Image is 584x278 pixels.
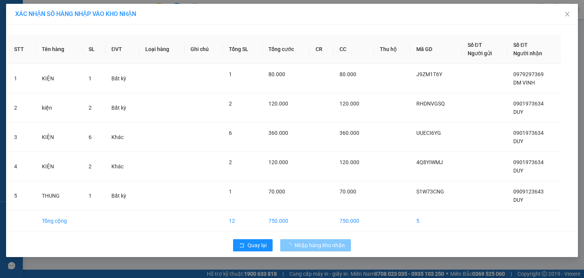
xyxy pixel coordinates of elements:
[36,123,83,152] td: KIỆN
[139,35,184,64] th: Loại hàng
[268,159,288,165] span: 120.000
[340,130,359,136] span: 360.000
[513,109,523,115] span: DUY
[513,80,535,86] span: DM VINH
[36,211,83,232] td: Tổng cộng
[8,35,36,64] th: STT
[229,159,232,165] span: 2
[83,35,105,64] th: SL
[8,152,36,181] td: 4
[513,42,528,48] span: Số ĐT
[89,193,92,199] span: 1
[223,35,262,64] th: Tổng SL
[468,42,482,48] span: Số ĐT
[333,35,373,64] th: CC
[229,189,232,195] span: 1
[280,239,351,251] button: Nhập hàng kho nhận
[410,35,461,64] th: Mã GD
[105,152,139,181] td: Khác
[239,243,244,249] span: rollback
[184,35,222,64] th: Ghi chú
[36,93,83,123] td: kiện
[268,130,288,136] span: 360.000
[340,101,359,107] span: 120.000
[416,159,443,165] span: 4Q8YIWMJ
[268,189,285,195] span: 70.000
[15,10,136,18] span: XÁC NHẬN SỐ HÀNG NHẬP VÀO KHO NHẬN
[262,35,309,64] th: Tổng cước
[223,211,262,232] td: 12
[229,71,232,77] span: 1
[105,123,139,152] td: Khác
[416,71,442,77] span: J9ZM1T6Y
[36,181,83,211] td: THUNG
[416,189,444,195] span: S1W73CNG
[89,75,92,81] span: 1
[268,71,285,77] span: 80.000
[8,123,36,152] td: 3
[374,35,411,64] th: Thu hộ
[233,239,273,251] button: rollbackQuay lại
[416,130,441,136] span: UUECI6YG
[513,50,542,56] span: Người nhận
[513,168,523,174] span: DUY
[36,64,83,93] td: KIỆN
[340,189,356,195] span: 70.000
[340,71,356,77] span: 80.000
[268,101,288,107] span: 120.000
[564,11,570,17] span: close
[286,243,295,248] span: loading
[309,35,333,64] th: CR
[513,159,544,165] span: 0901973634
[89,163,92,169] span: 2
[8,181,36,211] td: 5
[248,241,267,249] span: Quay lại
[89,134,92,140] span: 6
[557,4,578,25] button: Close
[229,101,232,107] span: 2
[105,64,139,93] td: Bất kỳ
[416,101,445,107] span: RHDNVGSQ
[36,35,83,64] th: Tên hàng
[513,189,544,195] span: 0909123643
[513,138,523,144] span: DUY
[468,50,492,56] span: Người gửi
[8,64,36,93] td: 1
[513,71,544,77] span: 0979297369
[410,211,461,232] td: 5
[229,130,232,136] span: 6
[89,105,92,111] span: 2
[340,159,359,165] span: 120.000
[36,152,83,181] td: KIỆN
[105,35,139,64] th: ĐVT
[513,101,544,107] span: 0901973634
[333,211,373,232] td: 750.000
[8,93,36,123] td: 2
[295,241,345,249] span: Nhập hàng kho nhận
[513,130,544,136] span: 0901973634
[105,181,139,211] td: Bất kỳ
[262,211,309,232] td: 750.000
[105,93,139,123] td: Bất kỳ
[513,197,523,203] span: DUY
